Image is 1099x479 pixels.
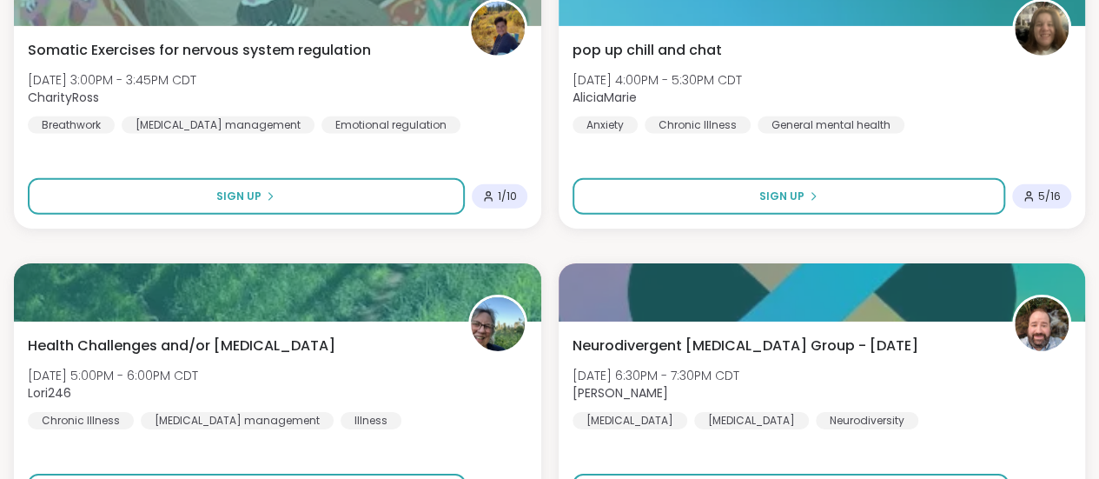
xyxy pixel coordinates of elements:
span: 1 / 10 [498,190,517,203]
span: [DATE] 6:30PM - 7:30PM CDT [573,367,739,384]
div: [MEDICAL_DATA] management [141,412,334,429]
span: [DATE] 3:00PM - 3:45PM CDT [28,71,196,89]
div: General mental health [758,116,904,134]
img: Lori246 [471,297,525,351]
div: [MEDICAL_DATA] management [122,116,314,134]
div: Chronic Illness [645,116,751,134]
span: Sign Up [216,189,262,204]
button: Sign Up [573,178,1006,215]
div: Breathwork [28,116,115,134]
b: CharityRoss [28,89,99,106]
button: Sign Up [28,178,465,215]
img: AliciaMarie [1015,2,1069,56]
div: [MEDICAL_DATA] [694,412,809,429]
span: Neurodivergent [MEDICAL_DATA] Group - [DATE] [573,336,918,356]
b: AliciaMarie [573,89,637,106]
div: Emotional regulation [321,116,460,134]
div: Chronic Illness [28,412,134,429]
b: Lori246 [28,384,71,402]
div: Anxiety [573,116,638,134]
span: Sign Up [759,189,804,204]
span: Health Challenges and/or [MEDICAL_DATA] [28,336,335,356]
img: CharityRoss [471,2,525,56]
span: Somatic Exercises for nervous system regulation [28,40,371,61]
b: [PERSON_NAME] [573,384,668,402]
div: Neurodiversity [816,412,918,429]
div: [MEDICAL_DATA] [573,412,687,429]
div: Illness [341,412,401,429]
span: [DATE] 5:00PM - 6:00PM CDT [28,367,198,384]
span: [DATE] 4:00PM - 5:30PM CDT [573,71,742,89]
img: Brian_L [1015,297,1069,351]
span: pop up chill and chat [573,40,722,61]
span: 5 / 16 [1038,190,1061,203]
